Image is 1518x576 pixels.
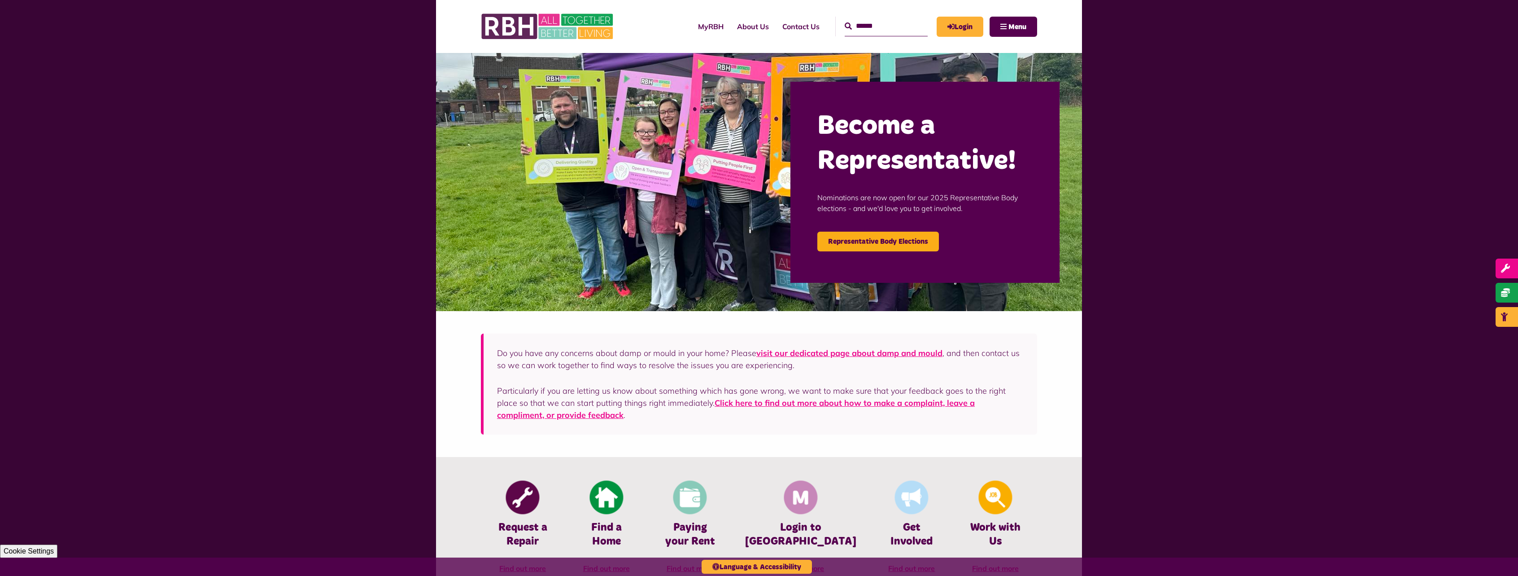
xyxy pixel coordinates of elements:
img: RBH [481,9,615,44]
h4: Find a Home [578,521,634,549]
img: Find A Home [589,481,623,514]
img: Pay Rent [673,481,707,514]
img: Image (22) [436,53,1082,311]
button: Navigation [990,17,1037,37]
h4: Login to [GEOGRAPHIC_DATA] [745,521,856,549]
p: Nominations are now open for our 2025 Representative Body elections - and we'd love you to get in... [817,179,1033,227]
h4: Request a Repair [494,521,551,549]
a: About Us [730,14,776,39]
img: Membership And Mutuality [784,481,818,514]
img: Report Repair [506,481,540,514]
img: Get Involved [895,481,929,514]
a: Contact Us [776,14,826,39]
span: Menu [1008,23,1026,31]
h4: Get Involved [883,521,940,549]
p: Particularly if you are letting us know about something which has gone wrong, we want to make sur... [497,385,1024,421]
a: Click here to find out more about how to make a complaint, leave a compliment, or provide feedback [497,398,975,420]
p: Do you have any concerns about damp or mould in your home? Please , and then contact us so we can... [497,347,1024,371]
a: visit our dedicated page about damp and mould [756,348,942,358]
h2: Become a Representative! [817,109,1033,179]
button: Language & Accessibility [702,560,812,574]
h4: Paying your Rent [662,521,718,549]
a: Representative Body Elections [817,232,939,251]
h4: Work with Us [967,521,1024,549]
img: Looking For A Job [978,481,1012,514]
a: MyRBH [937,17,983,37]
a: MyRBH [691,14,730,39]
